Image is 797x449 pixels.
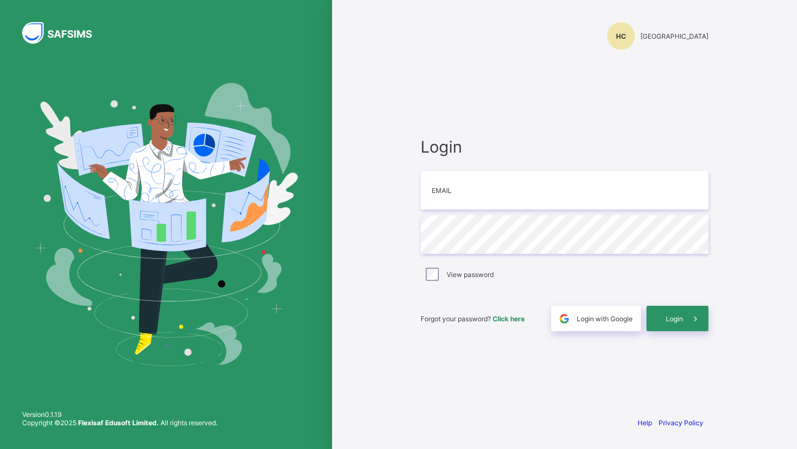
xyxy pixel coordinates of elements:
img: Hero Image [34,83,298,366]
span: Login [666,315,683,323]
span: Copyright © 2025 All rights reserved. [22,419,218,427]
a: Click here [493,315,525,323]
span: Forgot your password? [421,315,525,323]
span: HC [616,32,626,40]
span: Login with Google [577,315,633,323]
img: google.396cfc9801f0270233282035f929180a.svg [558,312,571,325]
label: View password [447,270,494,279]
img: SAFSIMS Logo [22,22,105,44]
a: Help [638,419,652,427]
strong: Flexisaf Edusoft Limited. [78,419,159,427]
span: Version 0.1.19 [22,410,218,419]
a: Privacy Policy [659,419,703,427]
span: [GEOGRAPHIC_DATA] [640,32,708,40]
span: Login [421,137,708,156]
